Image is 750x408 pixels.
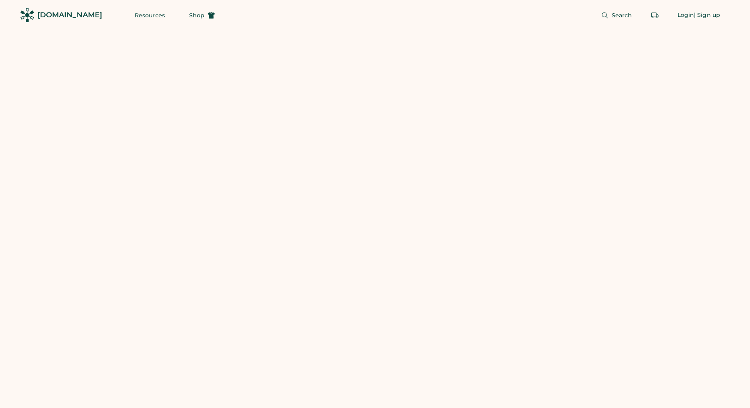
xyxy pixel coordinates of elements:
[592,7,642,23] button: Search
[677,11,694,19] div: Login
[365,191,385,211] img: yH5BAEAAAAALAAAAAABAAEAAAIBRAA7
[125,7,175,23] button: Resources
[612,12,632,18] span: Search
[37,10,102,20] div: [DOMAIN_NAME]
[647,7,663,23] button: Retrieve an order
[694,11,720,19] div: | Sign up
[179,7,225,23] button: Shop
[20,8,34,22] img: Rendered Logo - Screens
[189,12,204,18] span: Shop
